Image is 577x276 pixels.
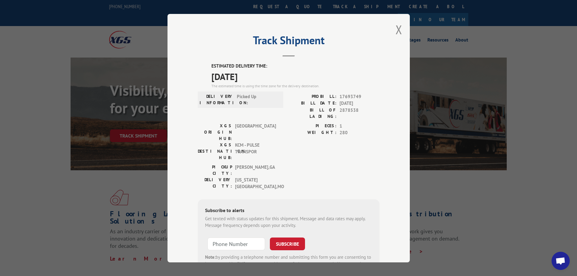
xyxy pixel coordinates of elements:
[340,100,380,107] span: [DATE]
[207,237,265,250] input: Phone Number
[198,122,232,141] label: XGS ORIGIN HUB:
[198,164,232,176] label: PICKUP CITY:
[211,63,380,70] label: ESTIMATED DELIVERY TIME:
[198,176,232,190] label: DELIVERY CITY:
[340,107,380,119] span: 2878538
[235,122,276,141] span: [GEOGRAPHIC_DATA]
[198,141,232,161] label: XGS DESTINATION HUB:
[237,93,278,106] span: Picked Up
[340,93,380,100] span: 17693749
[396,22,402,38] button: Close modal
[340,129,380,136] span: 280
[289,107,337,119] label: BILL OF LADING:
[205,254,216,260] strong: Note:
[235,164,276,176] span: [PERSON_NAME] , GA
[205,254,372,274] div: by providing a telephone number and submitting this form you are consenting to be contacted by SM...
[235,141,276,161] span: KCM - PULSE TRANSPOR
[235,176,276,190] span: [US_STATE][GEOGRAPHIC_DATA] , MO
[200,93,234,106] label: DELIVERY INFORMATION:
[289,100,337,107] label: BILL DATE:
[289,93,337,100] label: PROBILL:
[211,69,380,83] span: [DATE]
[198,36,380,48] h2: Track Shipment
[205,206,372,215] div: Subscribe to alerts
[552,252,570,270] div: Open chat
[340,122,380,129] span: 1
[289,129,337,136] label: WEIGHT:
[205,215,372,229] div: Get texted with status updates for this shipment. Message and data rates may apply. Message frequ...
[289,122,337,129] label: PIECES:
[211,83,380,88] div: The estimated time is using the time zone for the delivery destination.
[270,237,305,250] button: SUBSCRIBE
